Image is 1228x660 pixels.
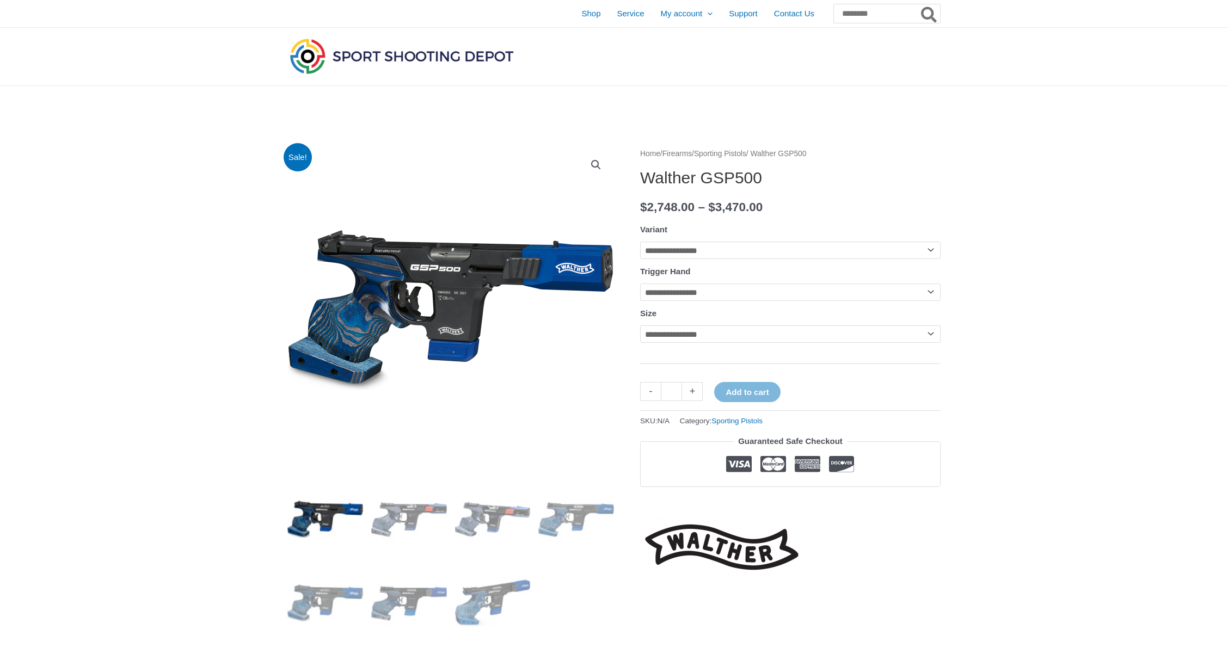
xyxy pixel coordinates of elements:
[640,516,803,578] a: Walther
[640,225,667,234] label: Variant
[538,482,614,557] img: Walther GSP500 - Image 4
[919,4,940,23] button: Search
[694,150,746,158] a: Sporting Pistols
[287,565,363,641] img: Walther GSP500 .22LR
[640,267,691,276] label: Trigger Hand
[734,434,847,449] legend: Guaranteed Safe Checkout
[287,36,516,76] img: Sport Shooting Depot
[640,168,941,188] h1: Walther GSP500
[371,565,447,641] img: Walther GSP500 - Image 6
[586,155,606,175] a: View full-screen image gallery
[371,482,447,557] img: Walther GSP500 - Image 2
[640,147,941,161] nav: Breadcrumb
[455,482,531,557] img: Walther GSP500 - Image 3
[640,495,941,508] iframe: Customer reviews powered by Trustpilot
[640,309,656,318] label: Size
[640,150,660,158] a: Home
[698,200,705,214] span: –
[662,150,692,158] a: Firearms
[287,482,363,557] img: Walther GSP500 .22LR
[640,414,670,428] span: SKU:
[680,414,763,428] span: Category:
[284,143,312,172] span: Sale!
[708,200,763,214] bdi: 3,470.00
[455,565,531,641] img: Walther GSP500 - Image 7
[682,382,703,401] a: +
[640,200,695,214] bdi: 2,748.00
[711,417,763,425] a: Sporting Pistols
[640,200,647,214] span: $
[640,382,661,401] a: -
[658,417,670,425] span: N/A
[661,382,682,401] input: Product quantity
[714,382,780,402] button: Add to cart
[708,200,715,214] span: $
